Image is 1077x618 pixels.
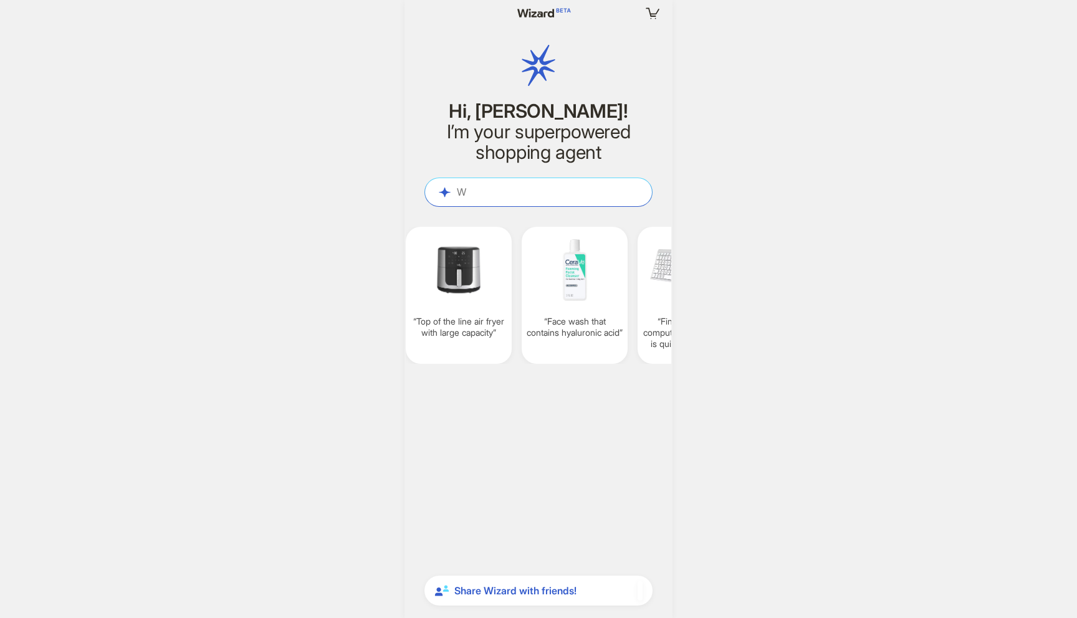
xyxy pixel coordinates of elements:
h2: I’m your superpowered shopping agent [424,121,653,163]
q: Top of the line air fryer with large capacity [411,316,507,338]
div: Face wash that contains hyaluronic acid [522,227,628,364]
div: Find a Bluetooth computer keyboard, that is quiet, durable, and has long battery life [638,227,744,364]
q: Find a Bluetooth computer keyboard, that is quiet, durable, and has long battery life [643,316,739,350]
img: Find%20a%20Bluetooth%20computer%20keyboard_%20that%20is%20quiet_%20durable_%20and%20has%20long%20... [643,234,739,306]
div: Top of the line air fryer with large capacity [406,227,512,364]
img: Face%20wash%20that%20contains%20hyaluronic%20acid-6f0c777e.png [527,234,623,306]
h1: Hi, [PERSON_NAME]! [424,101,653,121]
img: Top%20of%20the%20line%20air%20fryer%20with%20large%20capacity-d8b2d60f.png [411,234,507,306]
q: Face wash that contains hyaluronic acid [527,316,623,338]
div: Share Wizard with friends! [424,576,653,606]
span: Share Wizard with friends! [454,584,633,597]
